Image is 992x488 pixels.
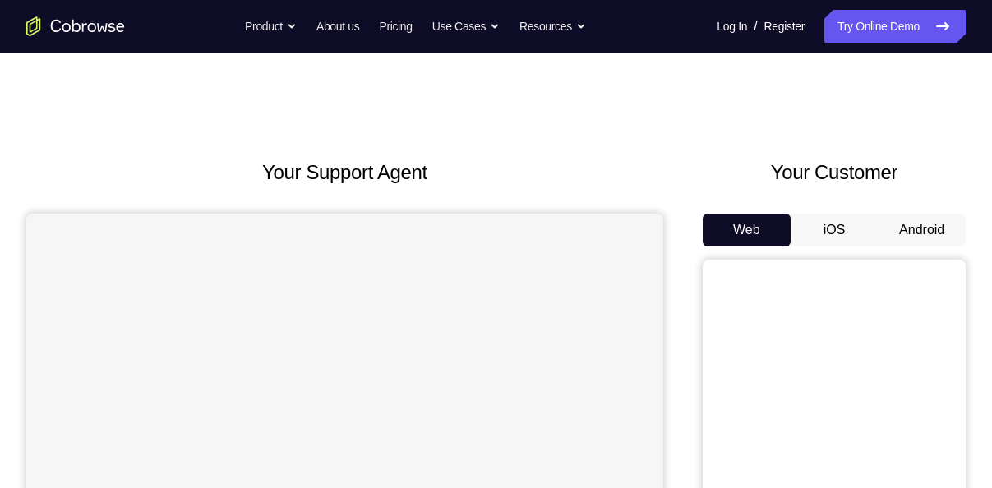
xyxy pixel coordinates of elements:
span: / [754,16,757,36]
a: Go to the home page [26,16,125,36]
button: Product [245,10,297,43]
a: Log In [717,10,747,43]
button: Android [878,214,966,246]
button: Web [703,214,791,246]
button: iOS [791,214,879,246]
h2: Your Customer [703,158,966,187]
a: About us [316,10,359,43]
h2: Your Support Agent [26,158,663,187]
a: Pricing [379,10,412,43]
button: Use Cases [432,10,500,43]
a: Try Online Demo [824,10,966,43]
a: Register [764,10,805,43]
button: Resources [519,10,586,43]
